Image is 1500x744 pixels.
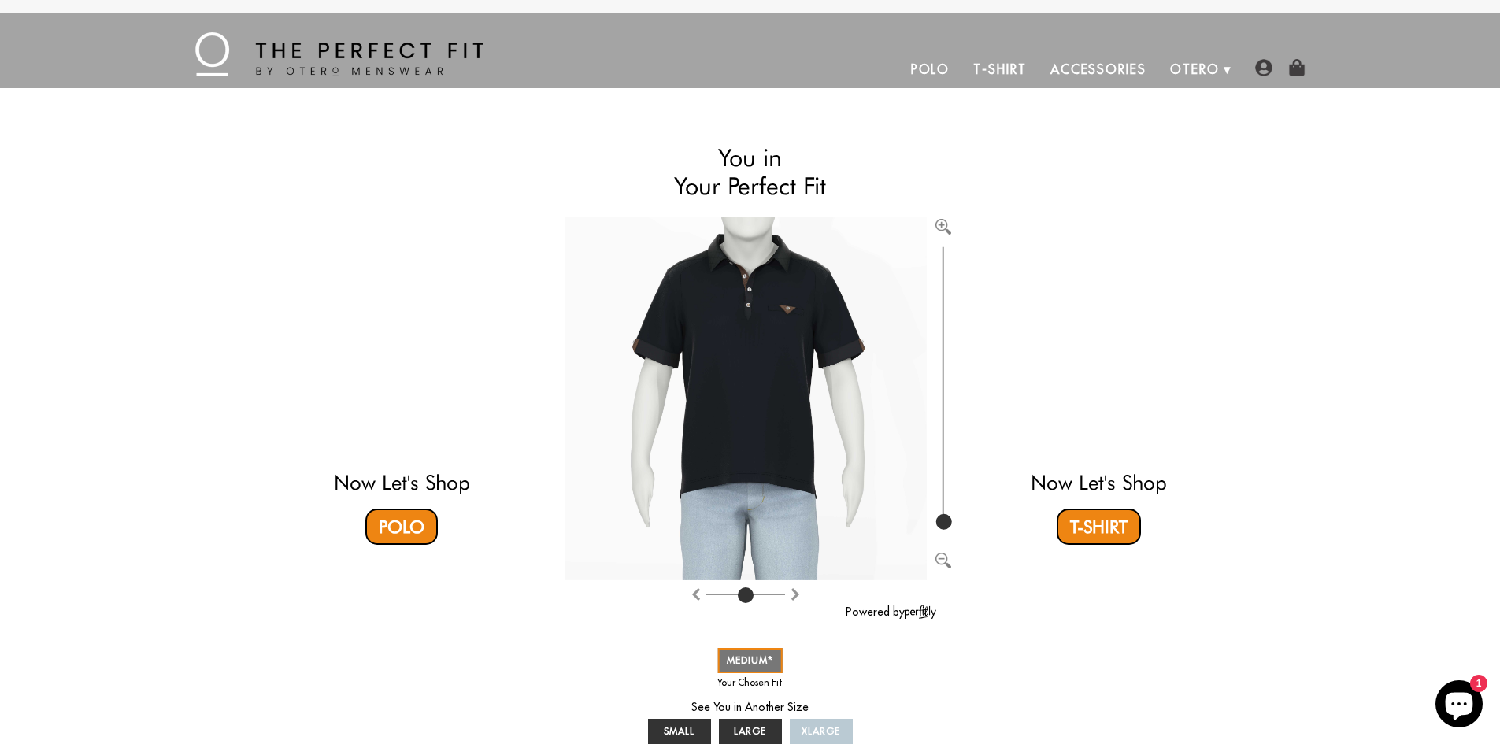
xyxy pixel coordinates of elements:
button: Rotate clockwise [690,584,702,603]
inbox-online-store-chat: Shopify online store chat [1431,680,1487,731]
span: XLARGE [802,725,840,737]
button: Rotate counter clockwise [789,584,802,603]
img: The Perfect Fit - by Otero Menswear - Logo [195,32,483,76]
a: Now Let's Shop [1031,470,1167,494]
img: Rotate counter clockwise [789,588,802,601]
a: Polo [899,50,962,88]
a: Polo [365,509,438,545]
a: Powered by [846,605,936,619]
img: Brand%2fOtero%2f10004-v2-R%2f54%2f5-M%2fAv%2f29e026ab-7dea-11ea-9f6a-0e35f21fd8c2%2fBlack%2f1%2ff... [565,217,927,580]
img: perfitly-logo_73ae6c82-e2e3-4a36-81b1-9e913f6ac5a1.png [905,605,936,619]
a: T-Shirt [1057,509,1141,545]
h2: You in Your Perfect Fit [565,143,936,201]
a: MEDIUM [717,648,783,673]
span: SMALL [664,725,694,737]
a: Otero [1158,50,1231,88]
img: Zoom out [935,553,951,568]
a: T-Shirt [961,50,1038,88]
a: LARGE [719,719,782,744]
img: Zoom in [935,219,951,235]
a: SMALL [648,719,711,744]
button: Zoom out [935,550,951,565]
a: XLARGE [790,719,853,744]
img: shopping-bag-icon.png [1288,59,1306,76]
a: Now Let's Shop [334,470,470,494]
img: user-account-icon.png [1255,59,1272,76]
img: Rotate clockwise [690,588,702,601]
span: MEDIUM [727,654,773,666]
span: LARGE [734,725,766,737]
a: Accessories [1039,50,1158,88]
button: Zoom in [935,217,951,232]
